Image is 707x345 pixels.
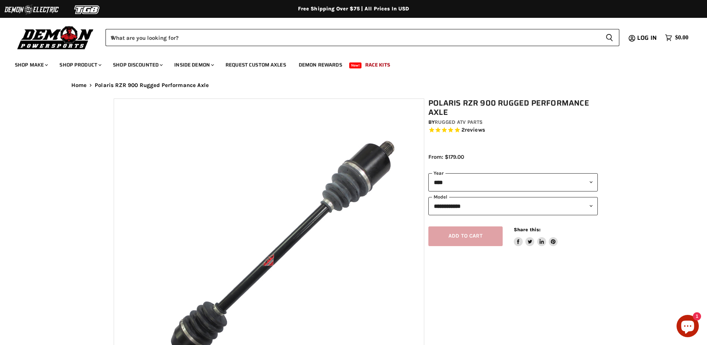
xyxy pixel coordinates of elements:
a: Home [71,82,87,88]
div: by [428,118,598,126]
select: year [428,173,598,191]
button: Search [600,29,619,46]
span: reviews [465,127,485,133]
span: $0.00 [675,34,688,41]
span: New! [349,62,362,68]
span: 2 reviews [461,127,485,133]
a: Shop Make [9,57,52,72]
inbox-online-store-chat: Shopify online store chat [674,315,701,339]
a: Race Kits [360,57,396,72]
a: Inside Demon [169,57,218,72]
a: Shop Discounted [107,57,167,72]
span: Polaris RZR 900 Rugged Performance Axle [95,82,209,88]
input: When autocomplete results are available use up and down arrows to review and enter to select [106,29,600,46]
form: Product [106,29,619,46]
a: Demon Rewards [293,57,348,72]
img: Demon Powersports [15,24,96,51]
a: Request Custom Axles [220,57,292,72]
aside: Share this: [514,226,558,246]
img: TGB Logo 2 [59,3,115,17]
a: Log in [634,35,661,41]
h1: Polaris RZR 900 Rugged Performance Axle [428,99,598,117]
a: Shop Product [54,57,106,72]
div: Free Shipping Over $75 | All Prices In USD [56,6,651,12]
ul: Main menu [9,54,687,72]
span: Log in [637,33,657,42]
select: modal-name [428,197,598,215]
a: $0.00 [661,32,692,43]
span: From: $179.00 [428,154,464,160]
span: Share this: [514,227,541,232]
span: Rated 5.0 out of 5 stars 2 reviews [428,126,598,134]
nav: Breadcrumbs [56,82,651,88]
img: Demon Electric Logo 2 [4,3,59,17]
a: Rugged ATV Parts [435,119,483,125]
